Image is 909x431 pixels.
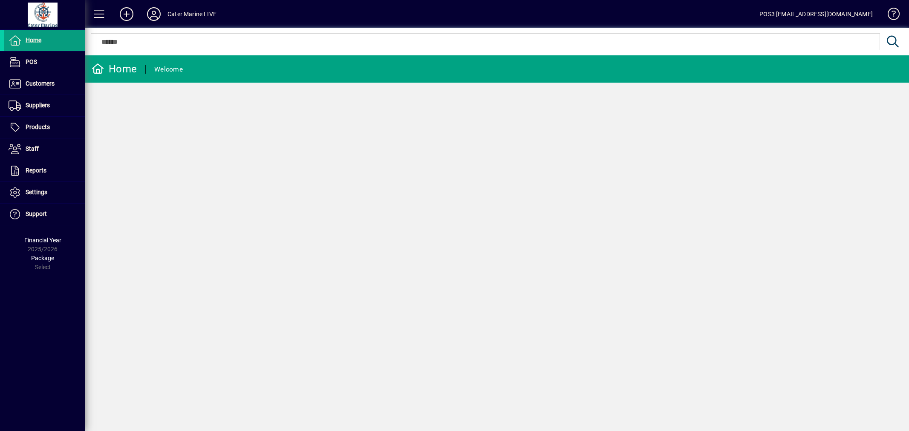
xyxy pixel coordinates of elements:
[92,62,137,76] div: Home
[26,37,41,43] span: Home
[26,145,39,152] span: Staff
[167,7,216,21] div: Cater Marine LIVE
[26,189,47,195] span: Settings
[4,52,85,73] a: POS
[881,2,898,29] a: Knowledge Base
[26,210,47,217] span: Support
[140,6,167,22] button: Profile
[26,80,55,87] span: Customers
[4,73,85,95] a: Customers
[26,167,46,174] span: Reports
[24,237,61,244] span: Financial Year
[26,58,37,65] span: POS
[154,63,183,76] div: Welcome
[4,138,85,160] a: Staff
[26,124,50,130] span: Products
[4,160,85,181] a: Reports
[4,117,85,138] a: Products
[759,7,873,21] div: POS3 [EMAIL_ADDRESS][DOMAIN_NAME]
[4,95,85,116] a: Suppliers
[26,102,50,109] span: Suppliers
[31,255,54,261] span: Package
[113,6,140,22] button: Add
[4,204,85,225] a: Support
[4,182,85,203] a: Settings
